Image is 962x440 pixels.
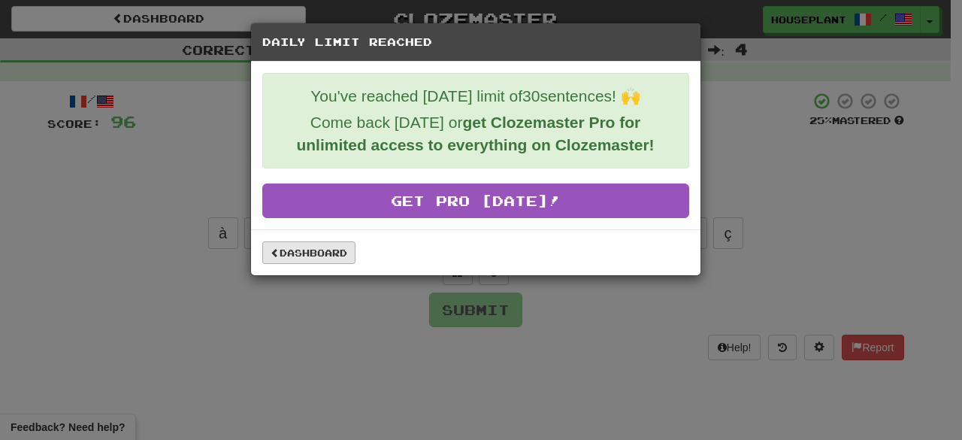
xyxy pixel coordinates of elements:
[262,184,689,218] a: Get Pro [DATE]!
[274,111,677,156] p: Come back [DATE] or
[262,241,355,264] a: Dashboard
[274,85,677,108] p: You've reached [DATE] limit of 30 sentences! 🙌
[296,114,654,153] strong: get Clozemaster Pro for unlimited access to everything on Clozemaster!
[262,35,689,50] h5: Daily Limit Reached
